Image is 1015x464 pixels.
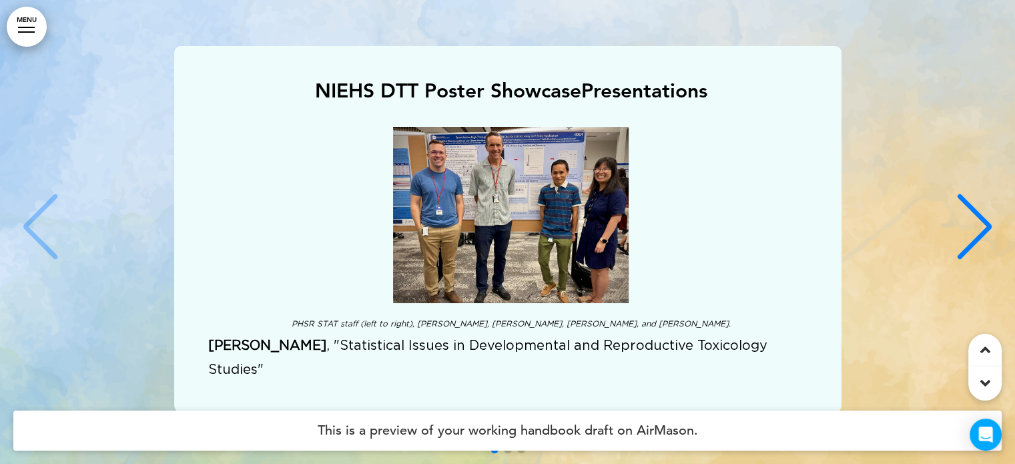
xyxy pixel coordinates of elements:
[13,411,1002,451] h4: This is a preview of your working handbook draft on AirMason.
[315,79,581,103] span: NIEHS DTT Poster Showcase
[13,46,1002,412] div: 1 / 3
[954,194,995,260] div: Next slide
[208,338,767,376] span: , "Statistical Issues in Developmental and Reproductive Toxicology Studies"
[581,79,707,103] span: Presentations
[208,338,326,353] strong: [PERSON_NAME]
[292,319,731,328] span: PHSR STAT staff (left to right), [PERSON_NAME], [PERSON_NAME], [PERSON_NAME], and [PERSON_NAME].
[7,7,47,47] a: MENU
[393,127,629,303] img: 1725910772108-STAT.jpg
[970,419,1002,451] div: Open Intercom Messenger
